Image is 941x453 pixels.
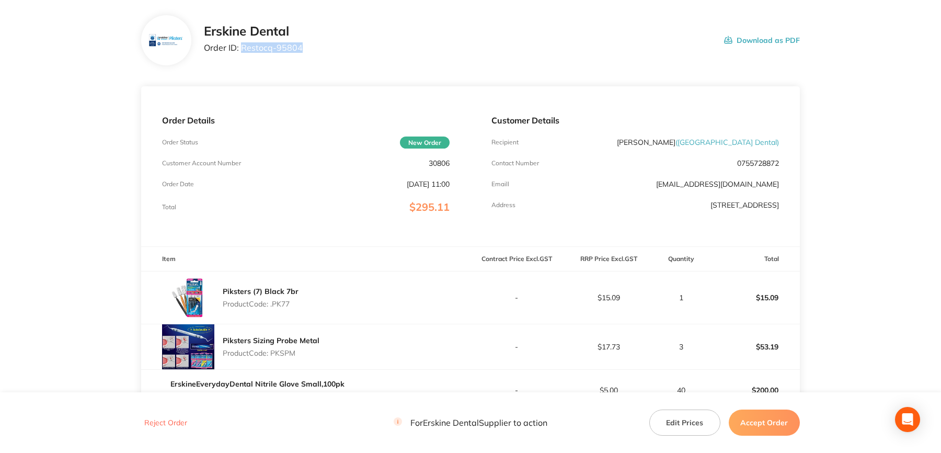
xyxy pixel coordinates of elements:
[470,247,563,271] th: Contract Price Excl. GST
[149,24,183,58] img: bnV5aml6aA
[204,24,303,39] h2: Erskine Dental
[223,349,319,357] p: Product Code: PKSPM
[655,247,708,271] th: Quantity
[491,139,519,146] p: Recipient
[223,300,299,308] p: Product Code: .PK77
[617,138,779,146] p: [PERSON_NAME]
[724,24,800,56] button: Download as PDF
[223,287,299,296] a: Piksters (7) Black 7br
[649,410,720,436] button: Edit Prices
[656,343,707,351] p: 3
[491,180,509,188] p: Emaill
[223,336,319,345] a: Piksters Sizing Probe Metal
[729,410,800,436] button: Accept Order
[563,343,654,351] p: $17.73
[563,386,654,394] p: $5.00
[656,386,707,394] p: 40
[394,418,547,428] p: For Erskine Dental Supplier to action
[162,203,176,211] p: Total
[708,334,799,359] p: $53.19
[491,160,539,167] p: Contact Number
[656,179,779,189] a: [EMAIL_ADDRESS][DOMAIN_NAME]
[204,43,303,52] p: Order ID: Restocq- 95804
[162,139,198,146] p: Order Status
[471,343,562,351] p: -
[675,138,779,147] span: ( [GEOGRAPHIC_DATA] Dental )
[407,180,450,188] p: [DATE] 11:00
[708,378,799,403] p: $200.00
[656,293,707,302] p: 1
[737,159,779,167] p: 0755728872
[491,116,779,125] p: Customer Details
[708,285,799,310] p: $15.09
[409,200,450,213] span: $295.11
[471,386,562,394] p: -
[162,160,241,167] p: Customer Account Number
[162,324,214,369] img: b3dzdmxpdA
[708,247,800,271] th: Total
[429,159,450,167] p: 30806
[563,293,654,302] p: $15.09
[471,293,562,302] p: -
[491,201,515,209] p: Address
[170,379,345,389] a: ErskineEverydayDental Nitrile Glove Small,100pk
[141,418,190,428] button: Reject Order
[400,137,450,149] span: New Order
[895,407,920,432] div: Open Intercom Messenger
[563,247,655,271] th: RRP Price Excl. GST
[162,180,194,188] p: Order Date
[162,116,450,125] p: Order Details
[710,201,779,209] p: [STREET_ADDRESS]
[141,247,470,271] th: Item
[162,271,214,324] img: ZDlrZTFxNg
